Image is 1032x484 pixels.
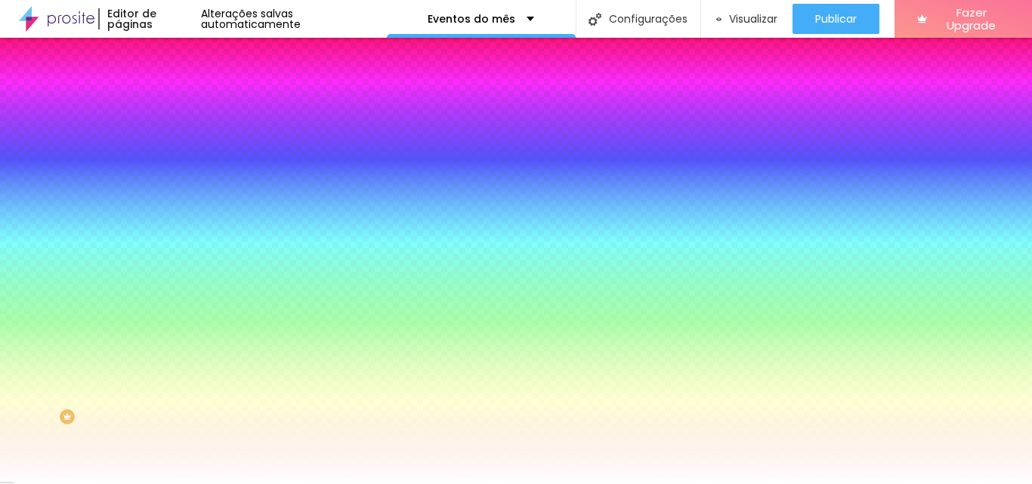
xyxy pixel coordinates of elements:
div: Editor de páginas [98,8,200,29]
div: Alterações salvas automaticamente [201,8,387,29]
button: Publicar [793,4,879,34]
button: Visualizar [701,4,793,34]
span: Fazer Upgrade [933,6,1009,32]
p: Eventos do mês [428,14,515,24]
img: Icone [589,13,601,26]
span: Visualizar [729,13,777,25]
span: Publicar [815,13,857,25]
img: view-1.svg [716,13,722,26]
